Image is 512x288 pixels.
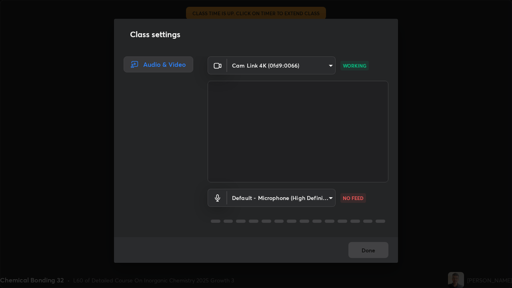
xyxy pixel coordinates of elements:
div: Cam Link 4K (0fd9:0066) [227,189,336,207]
div: Audio & Video [124,56,193,72]
div: Cam Link 4K (0fd9:0066) [227,56,336,74]
p: NO FEED [343,194,364,202]
p: WORKING [343,62,366,69]
h2: Class settings [130,28,180,40]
